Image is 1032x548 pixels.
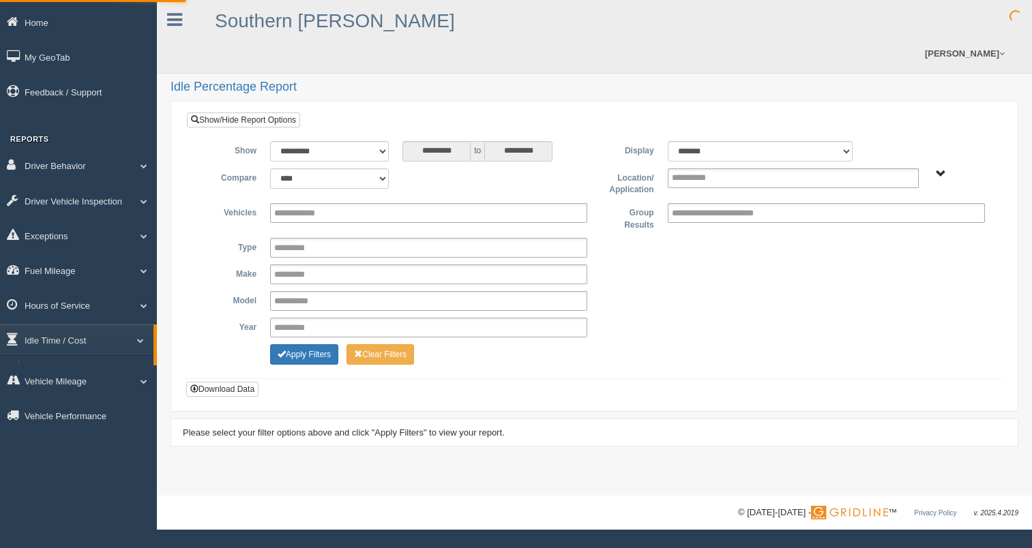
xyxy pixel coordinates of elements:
[270,344,338,365] button: Change Filter Options
[183,427,505,438] span: Please select your filter options above and click "Apply Filters" to view your report.
[186,382,259,397] button: Download Data
[914,509,956,517] a: Privacy Policy
[197,203,263,219] label: Vehicles
[197,168,263,185] label: Compare
[197,291,263,307] label: Model
[197,238,263,254] label: Type
[215,10,455,31] a: Southern [PERSON_NAME]
[347,344,414,365] button: Change Filter Options
[471,141,484,162] span: to
[811,506,888,519] img: Gridline
[187,112,300,127] a: Show/Hide Report Options
[594,168,660,196] label: Location/ Application
[197,318,263,334] label: Year
[594,141,660,157] label: Display
[594,203,660,231] label: Group Results
[25,359,153,384] a: Idle Cost
[974,509,1018,517] span: v. 2025.4.2019
[918,34,1012,73] a: [PERSON_NAME]
[197,264,263,281] label: Make
[738,506,1018,520] div: © [DATE]-[DATE] - ™
[197,141,263,157] label: Show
